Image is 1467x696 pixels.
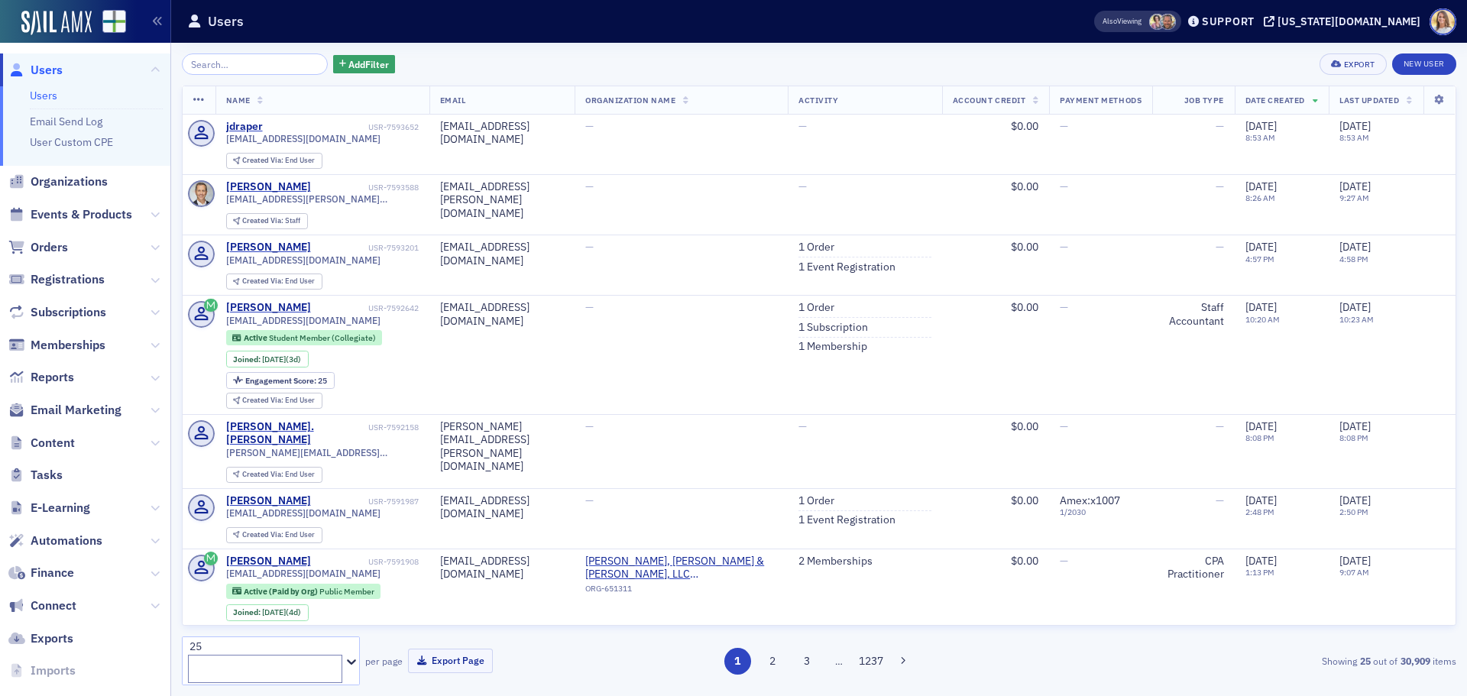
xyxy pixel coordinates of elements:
[242,469,285,479] span: Created Via :
[226,584,381,599] div: Active (Paid by Org): Active (Paid by Org): Public Member
[365,654,403,668] label: per page
[1060,507,1142,517] span: 1 / 2030
[1160,14,1176,30] span: Greg Rittler
[8,662,76,679] a: Imports
[226,301,311,315] a: [PERSON_NAME]
[585,119,594,133] span: —
[1060,180,1068,193] span: —
[1011,119,1038,133] span: $0.00
[226,153,322,169] div: Created Via: End User
[440,420,565,474] div: [PERSON_NAME][EMAIL_ADDRESS][PERSON_NAME][DOMAIN_NAME]
[226,274,322,290] div: Created Via: End User
[798,261,895,274] a: 1 Event Registration
[1339,314,1374,325] time: 10:23 AM
[262,607,301,617] div: (4d)
[8,206,132,223] a: Events & Products
[585,240,594,254] span: —
[1060,240,1068,254] span: —
[1042,654,1456,668] div: Showing out of items
[8,630,73,647] a: Exports
[1216,119,1224,133] span: —
[31,435,75,452] span: Content
[242,395,285,405] span: Created Via :
[31,565,74,581] span: Finance
[1339,119,1371,133] span: [DATE]
[1011,240,1038,254] span: $0.00
[798,513,895,527] a: 1 Event Registration
[226,254,381,266] span: [EMAIL_ADDRESS][DOMAIN_NAME]
[319,586,374,597] span: Public Member
[1339,567,1369,578] time: 9:07 AM
[8,467,63,484] a: Tasks
[440,180,565,221] div: [EMAIL_ADDRESS][PERSON_NAME][DOMAIN_NAME]
[1264,16,1426,27] button: [US_STATE][DOMAIN_NAME]
[440,120,565,147] div: [EMAIL_ADDRESS][DOMAIN_NAME]
[1278,15,1420,28] div: [US_STATE][DOMAIN_NAME]
[244,332,269,343] span: Active
[1397,654,1433,668] strong: 30,909
[1357,654,1373,668] strong: 25
[226,120,263,134] a: jdraper
[1216,180,1224,193] span: —
[798,241,834,254] a: 1 Order
[1339,432,1368,443] time: 8:08 PM
[8,337,105,354] a: Memberships
[408,649,493,672] button: Export Page
[31,239,68,256] span: Orders
[92,10,126,36] a: View Homepage
[31,533,102,549] span: Automations
[31,500,90,516] span: E-Learning
[8,271,105,288] a: Registrations
[1060,300,1068,314] span: —
[313,557,419,567] div: USR-7591908
[798,95,838,105] span: Activity
[1060,119,1068,133] span: —
[226,241,311,254] div: [PERSON_NAME]
[1202,15,1255,28] div: Support
[1103,16,1142,27] span: Viewing
[226,180,311,194] div: [PERSON_NAME]
[30,89,57,102] a: Users
[233,607,262,617] span: Joined :
[1245,554,1277,568] span: [DATE]
[8,597,76,614] a: Connect
[1011,494,1038,507] span: $0.00
[31,402,121,419] span: Email Marketing
[440,555,565,581] div: [EMAIL_ADDRESS][DOMAIN_NAME]
[232,333,375,343] a: Active Student Member (Collegiate)
[798,119,807,133] span: —
[724,648,751,675] button: 1
[440,95,466,105] span: Email
[242,155,285,165] span: Created Via :
[1392,53,1456,75] a: New User
[226,420,366,447] a: [PERSON_NAME].[PERSON_NAME]
[1245,254,1274,264] time: 4:57 PM
[208,12,244,31] h1: Users
[1245,132,1275,143] time: 8:53 AM
[226,467,322,483] div: Created Via: End User
[226,193,419,205] span: [EMAIL_ADDRESS][PERSON_NAME][DOMAIN_NAME]
[102,10,126,34] img: SailAMX
[242,276,285,286] span: Created Via :
[585,95,675,105] span: Organization Name
[242,215,285,225] span: Created Via :
[226,494,311,508] div: [PERSON_NAME]
[585,180,594,193] span: —
[232,586,374,596] a: Active (Paid by Org) Public Member
[1103,16,1117,26] div: Also
[233,354,262,364] span: Joined :
[8,565,74,581] a: Finance
[759,648,785,675] button: 2
[1339,132,1369,143] time: 8:53 AM
[189,639,341,655] div: 25
[226,330,383,345] div: Active: Active: Student Member (Collegiate)
[368,422,419,432] div: USR-7592158
[1339,240,1371,254] span: [DATE]
[1339,419,1371,433] span: [DATE]
[1245,180,1277,193] span: [DATE]
[798,180,807,193] span: —
[1320,53,1386,75] button: Export
[1011,300,1038,314] span: $0.00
